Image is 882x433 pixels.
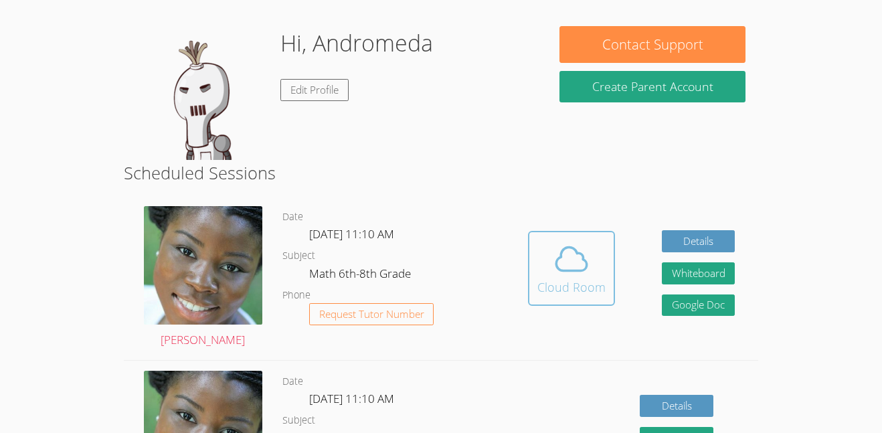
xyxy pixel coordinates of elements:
[282,287,311,304] dt: Phone
[309,303,434,325] button: Request Tutor Number
[309,226,394,242] span: [DATE] 11:10 AM
[559,26,745,63] button: Contact Support
[282,248,315,264] dt: Subject
[280,79,349,101] a: Edit Profile
[282,373,303,390] dt: Date
[662,230,735,252] a: Details
[662,294,735,317] a: Google Doc
[282,412,315,429] dt: Subject
[124,160,759,185] h2: Scheduled Sessions
[537,278,606,296] div: Cloud Room
[559,71,745,102] button: Create Parent Account
[309,264,414,287] dd: Math 6th-8th Grade
[144,206,262,350] a: [PERSON_NAME]
[662,262,735,284] button: Whiteboard
[144,206,262,325] img: 1000004422.jpg
[319,309,424,319] span: Request Tutor Number
[136,26,270,160] img: default.png
[282,209,303,226] dt: Date
[640,395,713,417] a: Details
[280,26,433,60] h1: Hi, Andromeda
[528,231,615,306] button: Cloud Room
[309,391,394,406] span: [DATE] 11:10 AM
